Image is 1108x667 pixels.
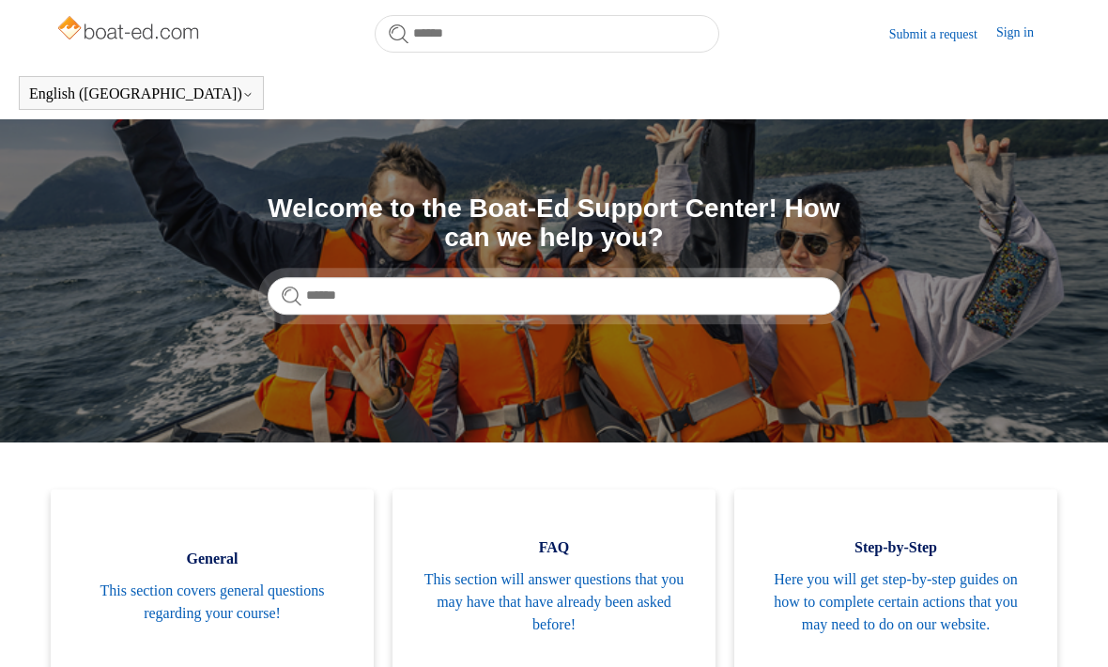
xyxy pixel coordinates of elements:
span: This section covers general questions regarding your course! [79,580,346,625]
span: This section will answer questions that you may have that have already been asked before! [421,568,687,636]
span: FAQ [421,536,687,559]
a: Submit a request [889,24,996,44]
div: Live chat [1045,604,1094,653]
h1: Welcome to the Boat-Ed Support Center! How can we help you? [268,194,840,253]
img: Boat-Ed Help Center home page [55,11,205,49]
span: General [79,548,346,570]
span: Step-by-Step [762,536,1029,559]
input: Search [375,15,719,53]
input: Search [268,277,840,315]
a: Sign in [996,23,1053,45]
span: Here you will get step-by-step guides on how to complete certain actions that you may need to do ... [762,568,1029,636]
button: English ([GEOGRAPHIC_DATA]) [29,85,254,102]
